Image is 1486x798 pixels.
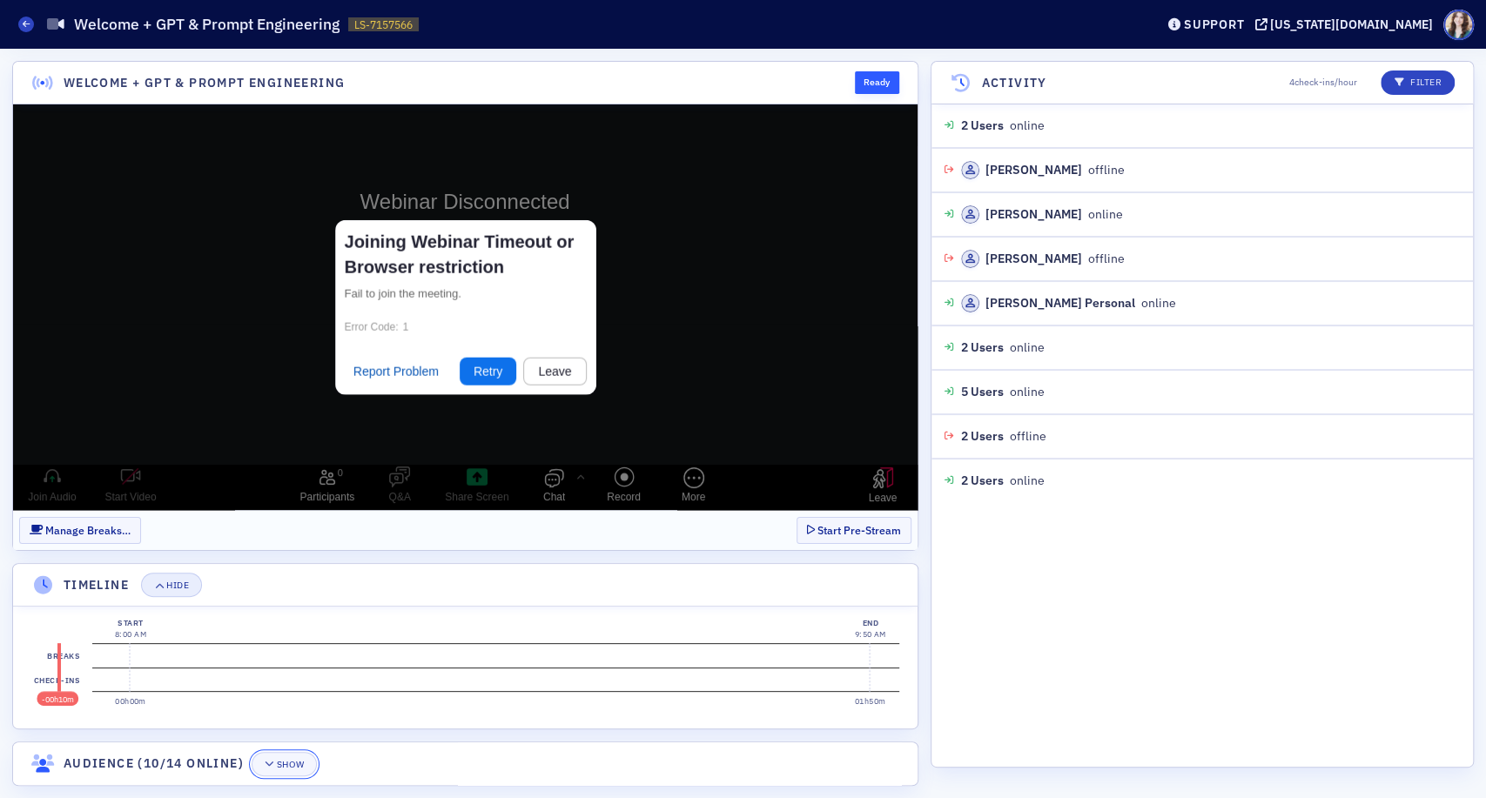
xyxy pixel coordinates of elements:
div: Hide [166,580,189,590]
h4: Audience (10/14 online) [64,754,244,773]
time: 8:00 AM [115,629,146,639]
div: online [961,205,1123,224]
time: -00h10m [42,694,74,704]
div: [US_STATE][DOMAIN_NAME] [1270,17,1433,32]
button: Retry [447,252,503,280]
div: offline [961,250,1125,268]
span: online [1010,117,1045,135]
div: Error Code: [332,215,574,230]
button: Manage Breaks… [19,517,141,544]
div: online [961,294,1176,312]
div: [PERSON_NAME] [985,161,1082,179]
button: Show [252,752,317,776]
label: Check-ins [30,668,83,693]
div: Fail to join the meeting. [332,182,574,198]
time: 00h00m [115,696,146,706]
button: [US_STATE][DOMAIN_NAME] [1254,18,1439,30]
span: offline [1010,427,1046,446]
div: [PERSON_NAME] [985,250,1082,268]
span: 2 Users [961,339,1004,357]
div: Show [277,760,304,769]
div: Joining Webinar Timeout or Browser restriction [332,125,574,175]
div: End [855,617,886,629]
span: 1 [390,216,396,228]
h4: Activity [981,74,1046,92]
span: 2 Users [961,117,1004,135]
button: Filter [1381,70,1455,95]
h4: Timeline [64,576,129,594]
h1: Welcome + GPT & Prompt Engineering [74,14,340,35]
span: online [1010,472,1045,490]
div: Reconnect server dialog [322,116,583,291]
div: Support [1184,17,1244,32]
button: Leave [510,252,573,280]
div: [PERSON_NAME] [985,205,1082,224]
span: Profile [1443,10,1474,40]
p: Filter [1394,76,1442,90]
span: 4 check-ins/hour [1288,76,1356,90]
h4: Welcome + GPT & Prompt Engineering [64,74,346,92]
button: Hide [141,573,202,597]
time: 01h50m [855,696,886,706]
span: LS-7157566 [354,17,413,32]
button: Report Problem [326,252,440,280]
span: 5 Users [961,383,1004,401]
button: Start Pre-Stream [797,517,911,544]
div: offline [961,161,1125,179]
span: 2 Users [961,427,1004,446]
div: Ready [855,71,899,94]
div: Start [115,617,146,629]
label: Breaks [44,644,84,668]
div: [PERSON_NAME] Personal [985,294,1135,312]
time: 9:50 AM [855,629,886,639]
span: 2 Users [961,472,1004,490]
span: online [1010,339,1045,357]
span: online [1010,383,1045,401]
